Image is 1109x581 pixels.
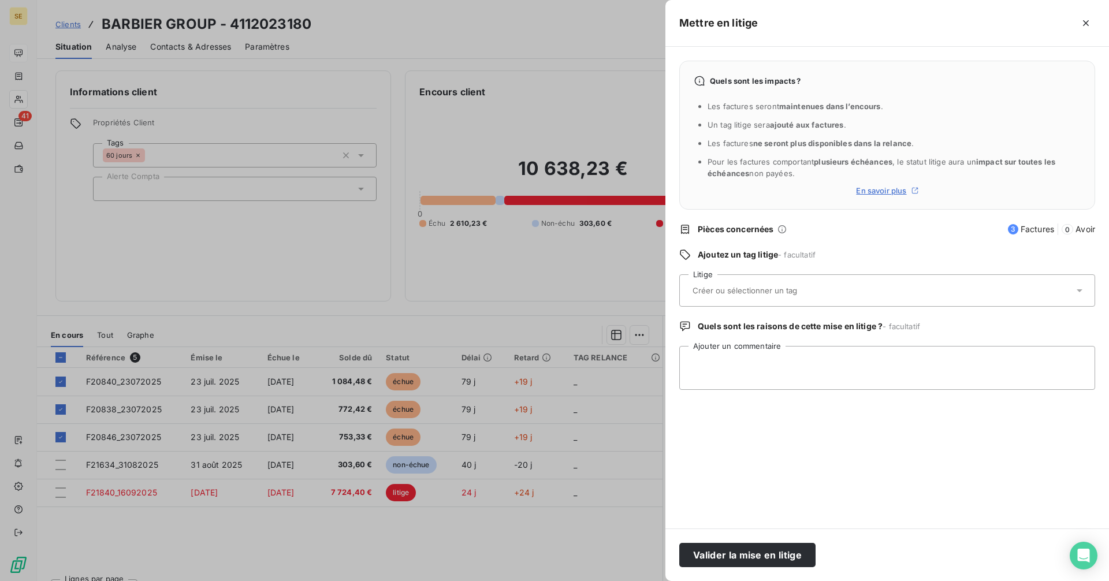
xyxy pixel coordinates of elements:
[1062,224,1073,234] span: 0
[1008,224,1095,235] span: Factures Avoir
[814,157,892,166] span: plusieurs échéances
[679,543,816,567] button: Valider la mise en litige
[708,102,883,111] span: Les factures seront .
[691,285,859,296] input: Créer ou sélectionner un tag
[708,139,914,148] span: Les factures .
[1008,224,1018,234] span: 3
[753,139,911,148] span: ne seront plus disponibles dans la relance
[694,186,1081,195] a: En savoir plus
[1070,542,1097,569] div: Open Intercom Messenger
[883,322,920,331] span: - facultatif
[856,186,906,195] span: En savoir plus
[778,250,816,259] span: - facultatif
[698,249,778,259] span: Ajoutez un tag litige
[698,224,774,235] span: Pièces concernées
[679,15,758,31] h5: Mettre en litige
[708,120,846,129] span: Un tag litige sera .
[770,120,844,129] span: ajouté aux factures
[779,102,881,111] span: maintenues dans l’encours
[710,76,801,85] span: Quels sont les impacts ?
[698,321,883,331] span: Quels sont les raisons de cette mise en litige ?
[708,157,1055,178] span: Pour les factures comportant , le statut litige aura un non payées.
